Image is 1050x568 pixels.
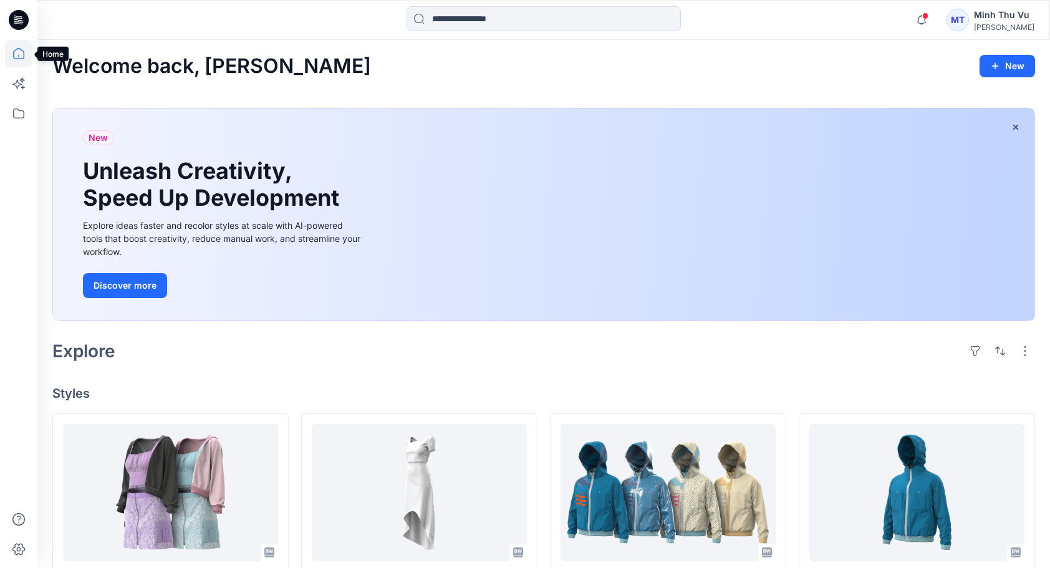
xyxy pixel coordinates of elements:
button: New [980,55,1035,77]
h1: Unleash Creativity, Speed Up Development [83,158,345,211]
h2: Explore [52,341,115,361]
div: [PERSON_NAME] [974,22,1034,32]
a: Discover more [83,273,364,298]
h4: Styles [52,386,1035,401]
span: New [89,130,108,145]
a: Marie_L5_A1_PatternFunctions [312,424,527,561]
div: MT [946,9,969,31]
h2: Welcome back, [PERSON_NAME] [52,55,371,78]
button: Discover more [83,273,167,298]
a: L7_FinalAssignment [63,424,278,561]
div: Explore ideas faster and recolor styles at scale with AI-powered tools that boost creativity, red... [83,219,364,258]
a: Marie_L3_Act2_GarmentDetails [809,424,1024,561]
a: Marie_L4_A4_Materials 201 [561,424,776,561]
div: Minh Thu Vu [974,7,1034,22]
